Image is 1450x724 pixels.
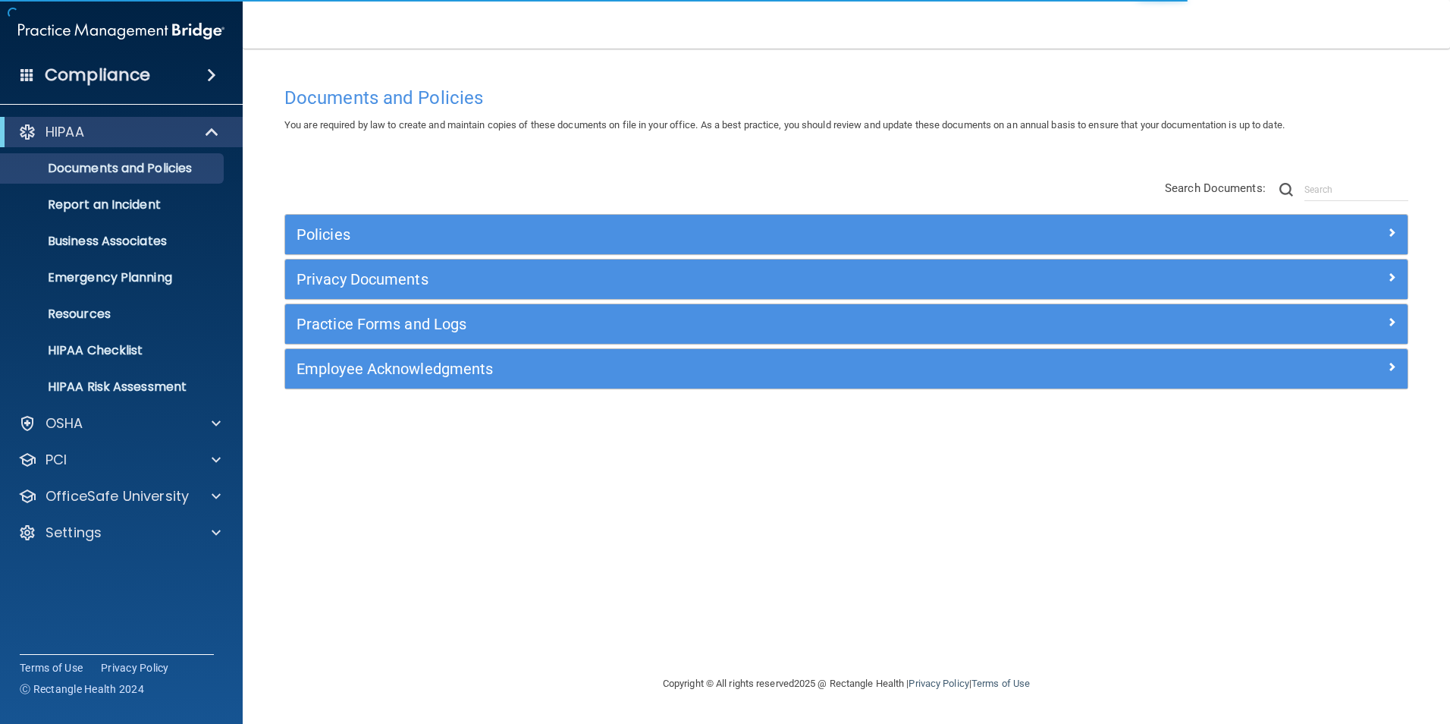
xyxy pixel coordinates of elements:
div: Copyright © All rights reserved 2025 @ Rectangle Health | | [570,659,1123,708]
p: OSHA [46,414,83,433]
h4: Compliance [45,65,150,86]
img: ic-search.3b580494.png [1279,183,1293,197]
a: Privacy Policy [909,678,968,689]
p: Emergency Planning [10,270,217,285]
span: Ⓒ Rectangle Health 2024 [20,682,144,697]
p: OfficeSafe University [46,487,189,505]
a: Privacy Policy [101,660,169,675]
a: OfficeSafe University [18,487,221,505]
p: HIPAA Checklist [10,343,217,358]
p: PCI [46,451,67,469]
p: Resources [10,307,217,322]
a: Privacy Documents [297,267,1396,291]
span: You are required by law to create and maintain copies of these documents on file in your office. ... [284,119,1285,131]
a: Policies [297,222,1396,247]
input: Search [1304,178,1408,201]
a: HIPAA [18,123,220,141]
p: HIPAA Risk Assessment [10,379,217,395]
p: Documents and Policies [10,161,217,176]
a: Settings [18,524,221,542]
h5: Privacy Documents [297,271,1116,288]
h4: Documents and Policies [284,88,1408,108]
h5: Practice Forms and Logs [297,316,1116,332]
a: PCI [18,451,221,469]
span: Search Documents: [1165,181,1266,195]
a: OSHA [18,414,221,433]
h5: Employee Acknowledgments [297,360,1116,377]
h5: Policies [297,226,1116,243]
p: Settings [46,524,102,542]
a: Employee Acknowledgments [297,357,1396,381]
p: HIPAA [46,123,84,141]
p: Business Associates [10,234,217,249]
a: Terms of Use [20,660,83,675]
a: Terms of Use [971,678,1030,689]
a: Practice Forms and Logs [297,312,1396,336]
img: PMB logo [18,16,224,46]
p: Report an Incident [10,197,217,212]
